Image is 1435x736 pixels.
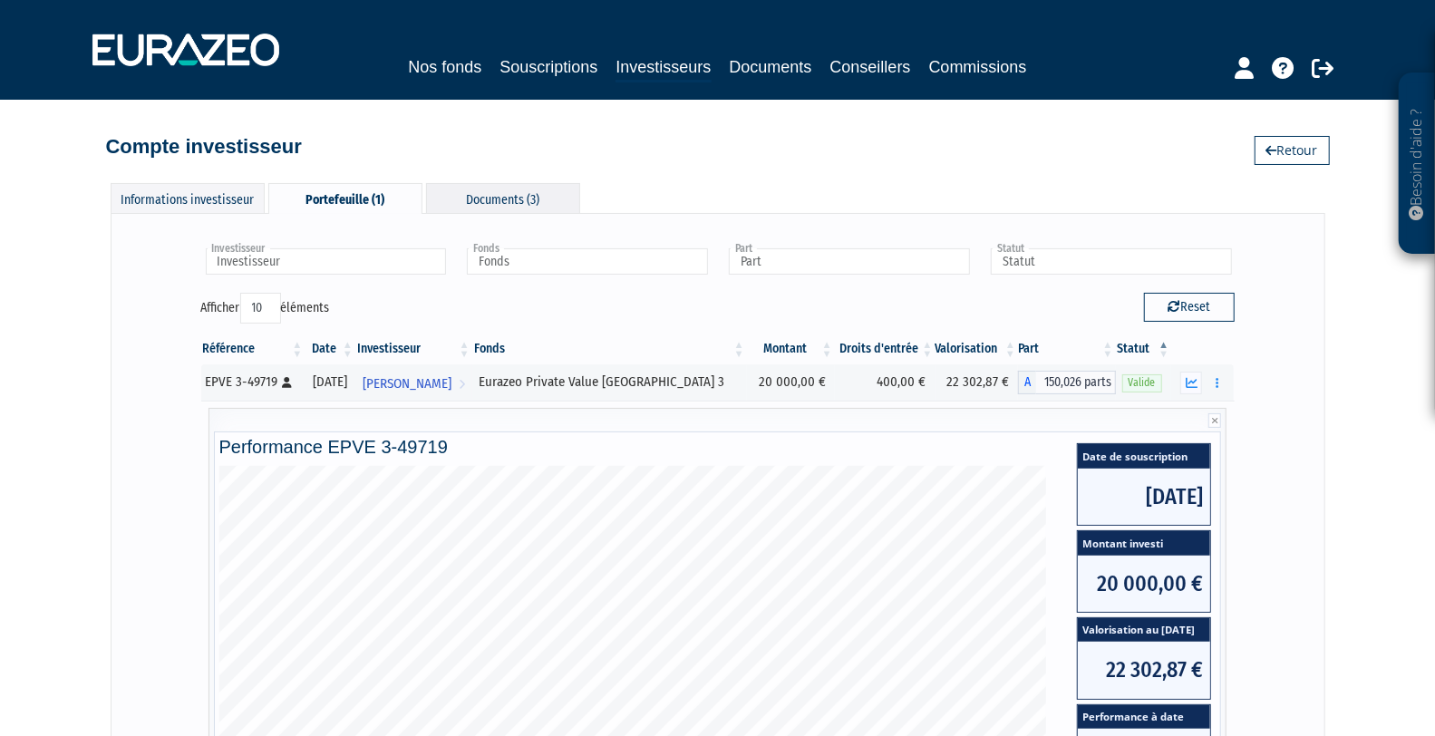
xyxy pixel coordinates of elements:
th: Date: activer pour trier la colonne par ordre croissant [305,334,354,364]
span: Performance à date [1078,705,1210,730]
div: [DATE] [311,373,348,392]
span: Valorisation au [DATE] [1078,618,1210,643]
span: 22 302,87 € [1078,642,1210,698]
span: Date de souscription [1078,444,1210,469]
div: Informations investisseur [111,183,265,213]
td: 20 000,00 € [747,364,835,401]
i: [Français] Personne physique [283,377,293,388]
th: Droits d'entrée: activer pour trier la colonne par ordre croissant [835,334,936,364]
select: Afficheréléments [240,293,281,324]
td: 400,00 € [835,364,936,401]
a: Souscriptions [499,54,597,80]
div: Eurazeo Private Value [GEOGRAPHIC_DATA] 3 [479,373,741,392]
th: Référence : activer pour trier la colonne par ordre croissant [201,334,305,364]
span: A [1018,371,1036,394]
th: Statut : activer pour trier la colonne par ordre d&eacute;croissant [1116,334,1172,364]
span: Montant investi [1078,531,1210,556]
a: Retour [1255,136,1330,165]
h4: Compte investisseur [106,136,302,158]
p: Besoin d'aide ? [1407,82,1428,246]
th: Valorisation: activer pour trier la colonne par ordre croissant [936,334,1019,364]
h4: Performance EPVE 3-49719 [219,437,1217,457]
span: [DATE] [1078,469,1210,525]
label: Afficher éléments [201,293,330,324]
span: 20 000,00 € [1078,556,1210,612]
th: Fonds: activer pour trier la colonne par ordre croissant [472,334,747,364]
div: EPVE 3-49719 [206,373,299,392]
div: A - Eurazeo Private Value Europe 3 [1018,371,1115,394]
div: Portefeuille (1) [268,183,422,214]
span: Valide [1122,374,1162,392]
i: Voir l'investisseur [459,367,465,401]
a: Commissions [929,54,1027,80]
span: 150,026 parts [1036,371,1115,394]
th: Part: activer pour trier la colonne par ordre croissant [1018,334,1115,364]
a: Documents [730,54,812,80]
a: [PERSON_NAME] [355,364,472,401]
th: Investisseur: activer pour trier la colonne par ordre croissant [355,334,472,364]
img: 1732889491-logotype_eurazeo_blanc_rvb.png [92,34,279,66]
div: Documents (3) [426,183,580,213]
span: [PERSON_NAME] [363,367,451,401]
button: Reset [1144,293,1235,322]
a: Investisseurs [616,54,711,82]
a: Nos fonds [408,54,481,80]
a: Conseillers [830,54,911,80]
td: 22 302,87 € [936,364,1019,401]
th: Montant: activer pour trier la colonne par ordre croissant [747,334,835,364]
